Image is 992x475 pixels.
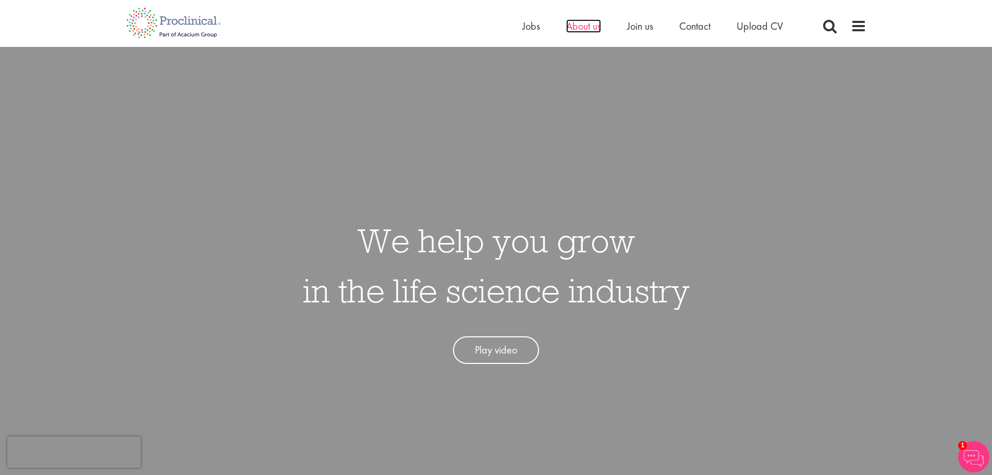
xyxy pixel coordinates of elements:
span: 1 [958,441,967,450]
a: Join us [627,19,653,33]
a: Upload CV [737,19,783,33]
a: About us [566,19,601,33]
a: Jobs [522,19,540,33]
img: Chatbot [958,441,989,472]
h1: We help you grow in the life science industry [303,215,690,315]
a: Play video [453,336,539,364]
a: Contact [679,19,711,33]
